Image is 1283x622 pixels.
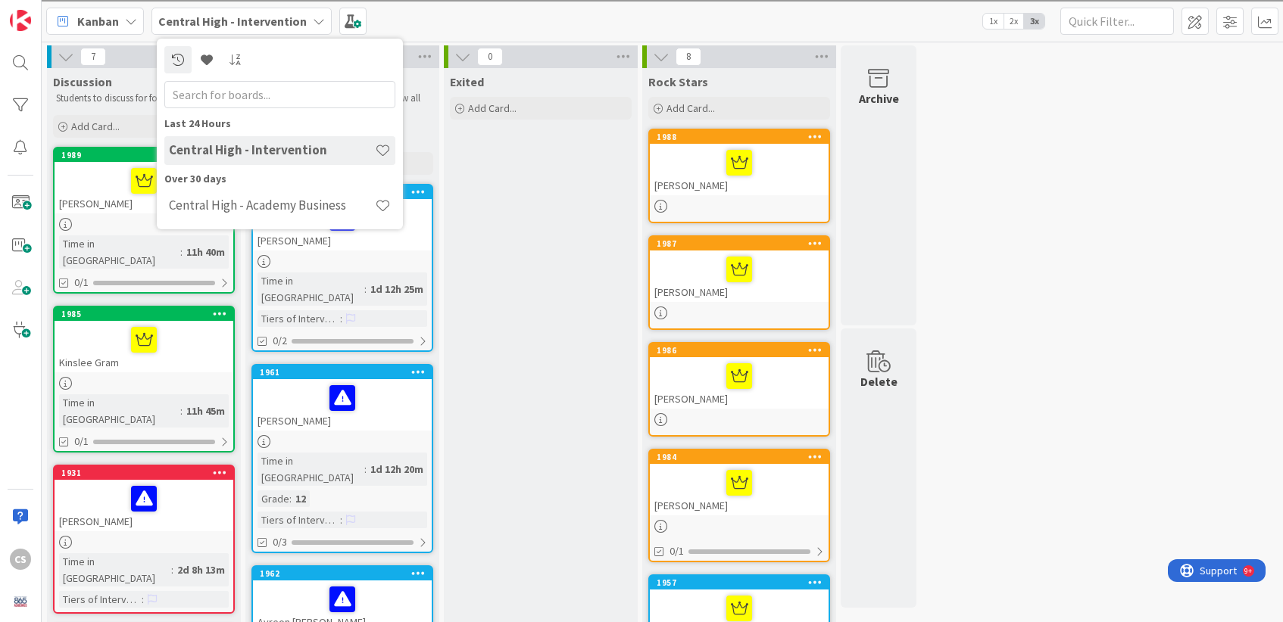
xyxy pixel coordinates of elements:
[55,148,233,213] div: 1989[PERSON_NAME]
[6,156,1277,169] div: Print
[164,116,395,132] div: Last 24 Hours
[6,349,1277,362] div: DELETE
[251,364,433,553] a: 1961[PERSON_NAME]Time in [GEOGRAPHIC_DATA]:1d 12h 20mGrade:12Tiers of Intervention:0/3
[71,120,120,133] span: Add Card...
[859,89,899,107] div: Archive
[253,567,432,580] div: 1962
[650,250,829,302] div: [PERSON_NAME]
[6,183,1277,197] div: Search for Source
[273,333,287,349] span: 0/2
[657,345,829,356] div: 1986
[468,101,517,115] span: Add Card...
[53,306,235,453] a: 1985Kinslee GramTime in [GEOGRAPHIC_DATA]:11h 45m0/1
[61,468,233,478] div: 1931
[260,568,432,579] div: 1962
[183,403,229,419] div: 11h 45m
[10,549,31,570] div: CS
[6,362,1277,376] div: Move to ...
[6,251,1277,265] div: Visual Art
[648,449,830,562] a: 1984[PERSON_NAME]0/1
[650,357,829,409] div: [PERSON_NAME]
[367,281,427,297] div: 1d 12h 25m
[6,376,1277,390] div: Home
[650,144,829,195] div: [PERSON_NAME]
[6,335,1277,349] div: SAVE AND GO HOME
[55,307,233,321] div: 1985
[477,48,503,66] span: 0
[650,237,829,250] div: 1987
[53,465,235,614] a: 1931[PERSON_NAME]Time in [GEOGRAPHIC_DATA]:2d 8h 13mTiers of Intervention:
[55,466,233,531] div: 1931[PERSON_NAME]
[76,6,84,18] div: 9+
[55,321,233,372] div: Kinslee Gram
[142,591,144,608] span: :
[340,310,342,327] span: :
[6,471,1277,485] div: JOURNAL
[258,512,340,528] div: Tiers of Intervention
[6,61,1277,74] div: Options
[59,553,171,586] div: Time in [GEOGRAPHIC_DATA]
[6,129,1277,142] div: Rename Outline
[59,235,180,269] div: Time in [GEOGRAPHIC_DATA]
[6,499,140,515] input: Search sources
[10,10,31,31] img: Visit kanbanzone.com
[6,33,1277,47] div: Move To ...
[6,197,1277,210] div: Journal
[74,275,89,291] span: 0/1
[253,365,432,379] div: 1961
[450,74,484,89] span: Exited
[364,461,367,477] span: :
[6,390,1277,403] div: CANCEL
[650,344,829,357] div: 1986
[670,543,684,559] span: 0/1
[74,434,89,449] span: 0/1
[260,367,432,378] div: 1961
[650,450,829,515] div: 1984[PERSON_NAME]
[650,576,829,589] div: 1957
[289,490,292,507] span: :
[650,450,829,464] div: 1984
[59,591,142,608] div: Tiers of Intervention
[61,309,233,319] div: 1985
[55,148,233,162] div: 1989
[364,281,367,297] span: :
[61,150,233,160] div: 1989
[657,452,829,462] div: 1984
[258,272,364,306] div: Time in [GEOGRAPHIC_DATA]
[59,394,180,428] div: Time in [GEOGRAPHIC_DATA]
[6,115,1277,129] div: Delete
[6,238,1277,251] div: Television/Radio
[6,20,1277,33] div: Sort New > Old
[340,512,342,528] span: :
[273,534,287,550] span: 0/3
[55,162,233,213] div: [PERSON_NAME]
[180,403,183,419] span: :
[367,461,427,477] div: 1d 12h 20m
[657,577,829,588] div: 1957
[53,74,112,89] span: Discussion
[6,444,1277,458] div: BOOK
[6,224,1277,238] div: Newspaper
[648,74,708,89] span: Rock Stars
[56,92,232,104] p: Students to discuss for follow up actions
[171,561,173,578] span: :
[6,322,1277,335] div: This outline has no content. Would you like to delete it?
[676,48,701,66] span: 8
[32,2,69,20] span: Support
[80,48,106,66] span: 7
[10,591,31,612] img: avatar
[6,101,1277,115] div: Move To ...
[6,210,1277,224] div: Magazine
[860,372,897,390] div: Delete
[6,142,1277,156] div: Download
[657,238,829,249] div: 1987
[666,101,715,115] span: Add Card...
[648,129,830,223] a: 1988[PERSON_NAME]
[650,344,829,409] div: 1986[PERSON_NAME]
[650,130,829,195] div: 1988[PERSON_NAME]
[258,453,364,486] div: Time in [GEOGRAPHIC_DATA]
[55,480,233,531] div: [PERSON_NAME]
[6,458,1277,471] div: WEBSITE
[657,132,829,142] div: 1988
[6,431,1277,444] div: SAVE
